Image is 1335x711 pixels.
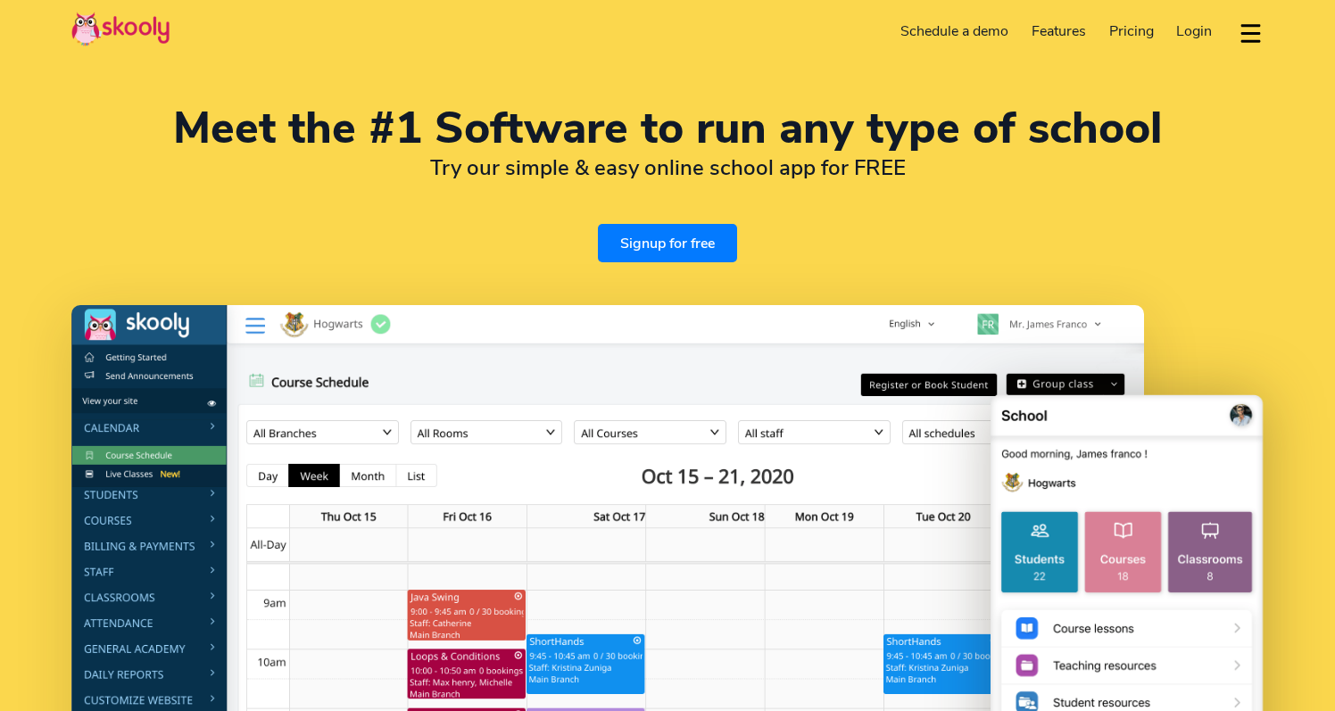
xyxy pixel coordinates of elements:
span: Pricing [1109,21,1154,41]
img: Skooly [71,12,170,46]
a: Login [1165,17,1223,45]
span: Login [1176,21,1212,41]
h1: Meet the #1 Software to run any type of school [71,107,1264,150]
a: Pricing [1098,17,1165,45]
a: Signup for free [598,224,737,262]
a: Features [1020,17,1098,45]
a: Schedule a demo [890,17,1021,45]
h2: Try our simple & easy online school app for FREE [71,154,1264,181]
button: dropdown menu [1238,12,1264,54]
